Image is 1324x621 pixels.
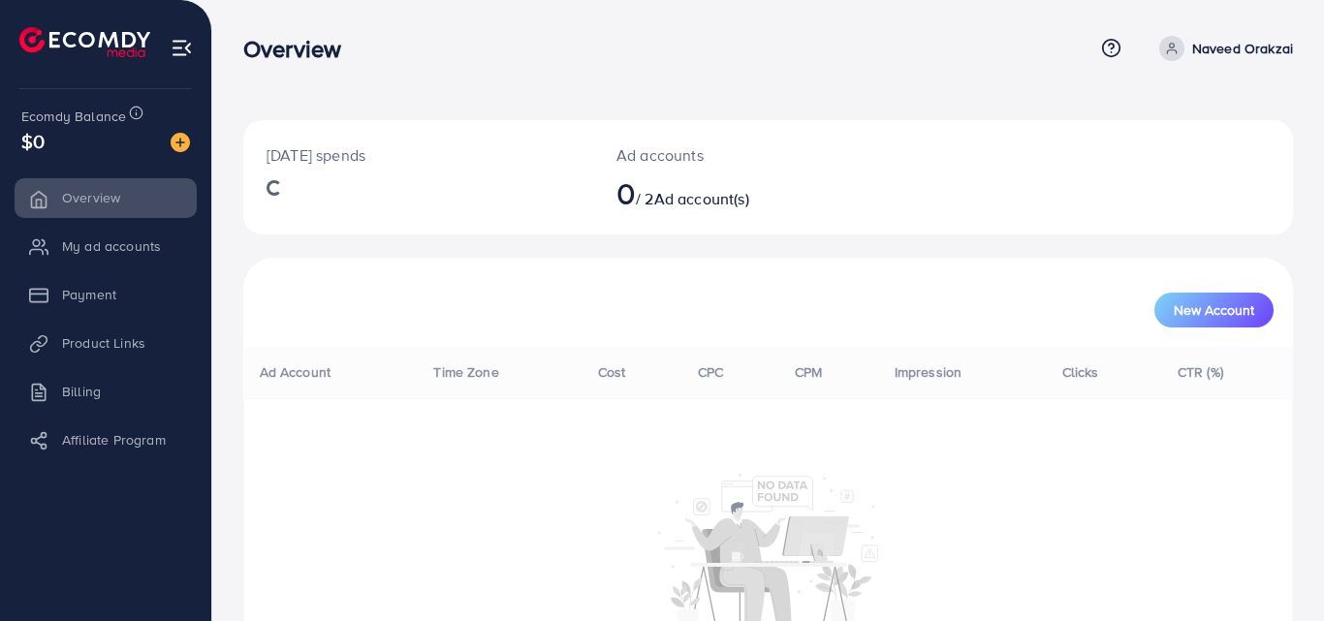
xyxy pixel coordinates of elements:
span: $0 [21,127,45,155]
span: Ad account(s) [654,188,749,209]
p: Ad accounts [616,143,833,167]
p: [DATE] spends [267,143,570,167]
img: logo [19,27,150,57]
span: New Account [1174,303,1254,317]
h2: / 2 [616,174,833,211]
p: Naveed Orakzai [1192,37,1293,60]
span: 0 [616,171,636,215]
span: Ecomdy Balance [21,107,126,126]
img: menu [171,37,193,59]
a: Naveed Orakzai [1151,36,1293,61]
button: New Account [1154,293,1274,327]
img: image [171,133,190,152]
h3: Overview [243,35,357,63]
